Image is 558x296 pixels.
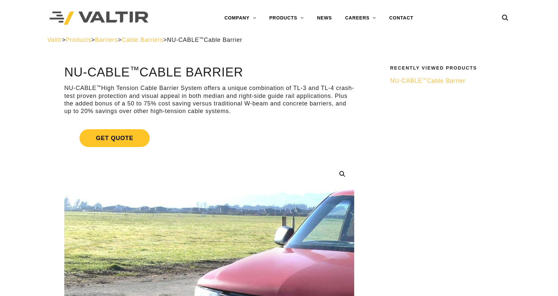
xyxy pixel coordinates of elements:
[47,37,62,43] a: Valtir
[122,37,163,43] a: Cable Barriers
[390,77,465,84] span: NU-CABLE Cable Barrier
[95,37,118,43] a: Barriers
[167,37,242,43] span: NU-CABLE Cable Barrier
[310,12,338,25] a: NEWS
[390,66,507,71] h2: Recently Viewed Products
[64,121,354,155] a: Get Quote
[79,129,150,147] span: Get Quote
[49,12,148,25] img: Valtir
[47,36,511,44] div: > > > >
[383,12,420,25] a: CONTACT
[218,12,263,25] a: COMPANY
[64,66,354,79] h1: NU-CABLE Cable Barrier
[130,65,139,75] sup: ™
[199,36,204,41] sup: ™
[422,77,427,82] sup: ™
[64,84,354,115] p: NU-CABLE High Tension Cable Barrier System offers a unique combination of TL-3 and TL-4 crash-tes...
[338,12,383,25] a: CAREERS
[66,37,91,43] a: Products
[390,77,507,85] a: NU-CABLE™Cable Barrier
[263,12,310,25] a: PRODUCTS
[96,84,101,89] sup: ™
